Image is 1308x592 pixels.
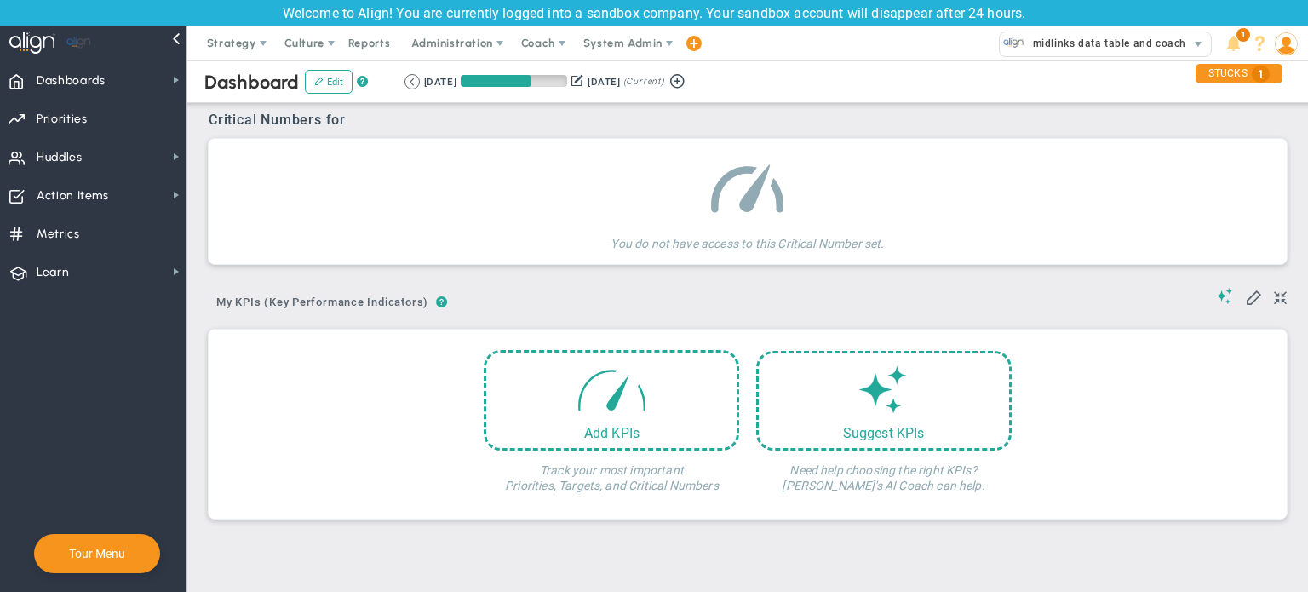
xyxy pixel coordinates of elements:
[484,451,739,493] h4: Track your most important Priorities, Targets, and Critical Numbers
[207,37,256,49] span: Strategy
[461,75,567,87] div: Period Progress: 66% Day 60 of 90 with 30 remaining.
[424,74,456,89] div: [DATE]
[305,70,353,94] button: Edit
[37,216,80,252] span: Metrics
[209,112,350,128] span: Critical Numbers for
[37,63,106,99] span: Dashboards
[623,74,664,89] span: (Current)
[756,451,1012,493] h4: Need help choosing the right KPIs? [PERSON_NAME]'s AI Coach can help.
[1275,32,1298,55] img: 64089.Person.photo
[284,37,324,49] span: Culture
[1216,288,1233,304] span: Suggestions (AI Feature)
[1245,288,1262,305] span: Edit My KPIs
[37,140,83,175] span: Huddles
[411,37,492,49] span: Administration
[209,289,436,319] button: My KPIs (Key Performance Indicators)
[1220,26,1247,60] li: Announcements
[1252,66,1270,83] span: 1
[340,26,399,60] span: Reports
[759,425,1009,441] div: Suggest KPIs
[521,37,555,49] span: Coach
[404,74,420,89] button: Go to previous period
[209,289,436,316] span: My KPIs (Key Performance Indicators)
[1247,26,1273,60] li: Help & Frequently Asked Questions (FAQ)
[204,71,299,94] span: Dashboard
[37,255,69,290] span: Learn
[1186,32,1211,56] span: select
[486,425,737,441] div: Add KPIs
[583,37,663,49] span: System Admin
[1196,64,1282,83] div: STUCKS
[1024,32,1291,55] span: midlinks data table and coach company (Sandbox)
[1236,28,1250,42] span: 1
[588,74,620,89] div: [DATE]
[1003,32,1024,54] img: 33606.Company.photo
[611,224,884,251] h4: You do not have access to this Critical Number set.
[64,546,130,561] button: Tour Menu
[37,101,88,137] span: Priorities
[37,178,109,214] span: Action Items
